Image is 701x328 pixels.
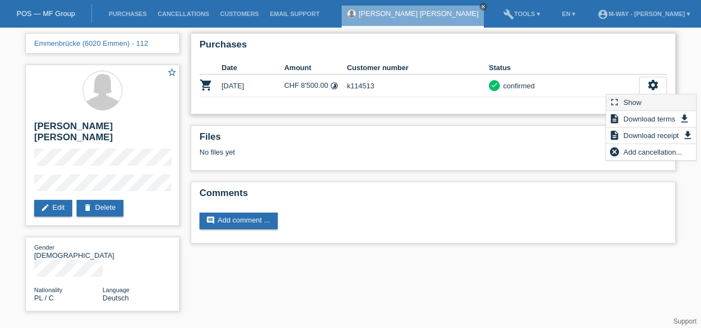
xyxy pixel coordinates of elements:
td: k114513 [347,75,489,97]
th: Status [489,61,639,75]
i: build [503,9,514,20]
a: editEdit [34,200,72,216]
a: close [479,3,487,10]
i: fullscreen [609,97,620,108]
th: Customer number [347,61,489,75]
a: Customers [215,10,265,17]
a: Email Support [265,10,325,17]
a: account_circlem-way - [PERSON_NAME] ▾ [592,10,695,17]
td: [DATE] [222,75,284,97]
span: Nationality [34,287,62,293]
a: Support [673,318,697,325]
span: Poland / C / 01.08.2010 [34,294,54,302]
a: POS — MF Group [17,9,75,18]
div: confirmed [500,80,535,92]
th: Amount [284,61,347,75]
a: Cancellations [152,10,214,17]
th: Date [222,61,284,75]
i: settings [647,79,659,91]
a: star_border [167,67,177,79]
i: POSP00020178 [199,78,213,92]
span: Show [622,96,643,109]
i: close [481,4,486,9]
td: CHF 8'500.00 [284,75,347,97]
i: check [490,81,498,89]
h2: Comments [199,188,667,204]
a: Emmenbrücke (6020 Emmen) - 112 [34,39,148,47]
div: No files yet [199,148,536,156]
a: commentAdd comment ... [199,213,278,229]
a: deleteDelete [77,200,123,216]
span: Deutsch [103,294,129,302]
i: Instalments (12 instalments) [330,82,338,90]
i: star_border [167,67,177,77]
i: comment [206,216,215,225]
h2: Files [199,131,667,148]
i: delete [83,203,92,212]
span: Download terms [622,112,677,125]
a: [PERSON_NAME] [PERSON_NAME] [359,9,478,18]
span: Language [103,287,130,293]
a: Purchases [103,10,152,17]
h2: Purchases [199,39,667,56]
i: account_circle [597,9,608,20]
i: description [609,113,620,124]
a: EN ▾ [557,10,581,17]
span: Gender [34,244,55,251]
div: [DEMOGRAPHIC_DATA] [34,243,103,260]
h2: [PERSON_NAME] [PERSON_NAME] [34,121,171,149]
a: buildTools ▾ [498,10,546,17]
i: edit [41,203,50,212]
